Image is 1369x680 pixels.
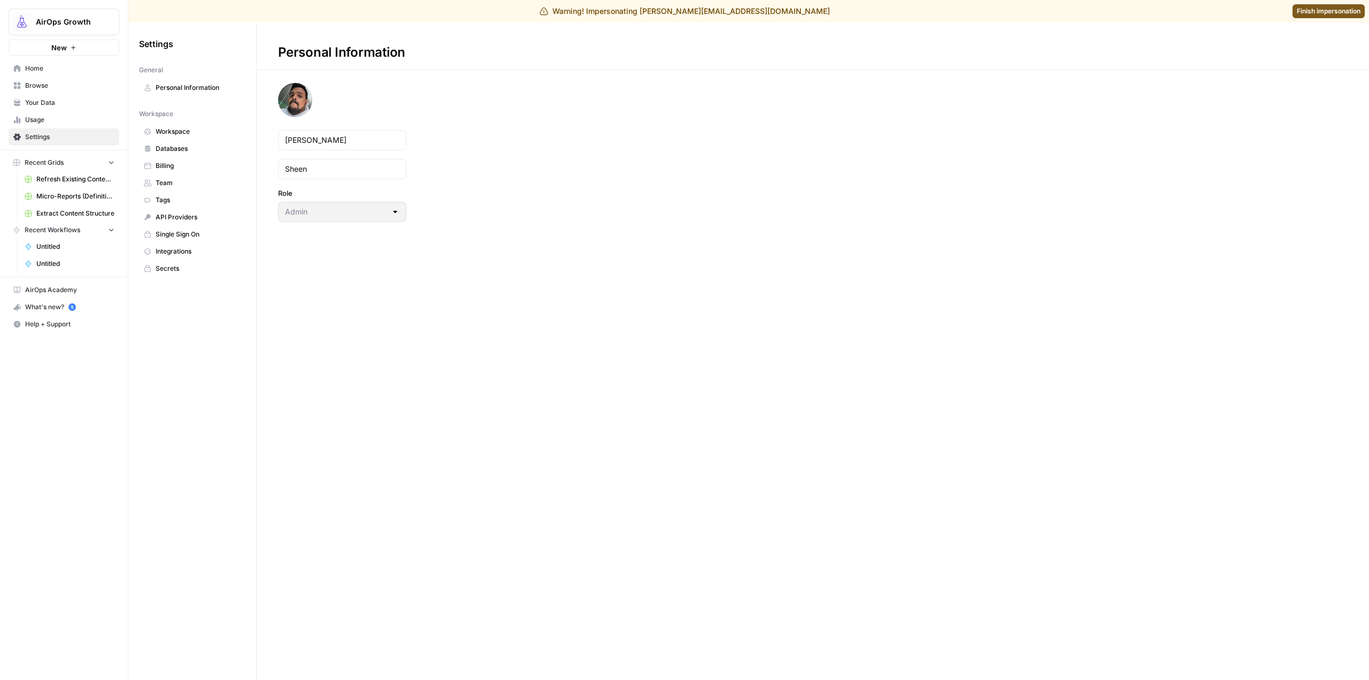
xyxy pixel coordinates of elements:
[156,195,241,205] span: Tags
[9,222,119,238] button: Recent Workflows
[9,128,119,146] a: Settings
[139,243,245,260] a: Integrations
[51,42,67,53] span: New
[139,37,173,50] span: Settings
[25,285,114,295] span: AirOps Academy
[156,247,241,256] span: Integrations
[25,115,114,125] span: Usage
[25,81,114,90] span: Browse
[9,299,119,315] div: What's new?
[139,65,163,75] span: General
[139,123,245,140] a: Workspace
[156,83,241,93] span: Personal Information
[156,127,241,136] span: Workspace
[36,259,114,269] span: Untitled
[36,17,101,27] span: AirOps Growth
[139,109,173,119] span: Workspace
[25,132,114,142] span: Settings
[36,174,114,184] span: Refresh Existing Content (1)
[20,171,119,188] a: Refresh Existing Content (1)
[9,155,119,171] button: Recent Grids
[156,230,241,239] span: Single Sign On
[139,79,245,96] a: Personal Information
[139,157,245,174] a: Billing
[9,316,119,333] button: Help + Support
[36,242,114,251] span: Untitled
[36,209,114,218] span: Extract Content Structure
[25,319,114,329] span: Help + Support
[9,299,119,316] button: What's new? 5
[156,178,241,188] span: Team
[257,44,427,61] div: Personal Information
[9,77,119,94] a: Browse
[9,9,119,35] button: Workspace: AirOps Growth
[9,94,119,111] a: Your Data
[25,98,114,108] span: Your Data
[156,161,241,171] span: Billing
[139,260,245,277] a: Secrets
[139,226,245,243] a: Single Sign On
[12,12,32,32] img: AirOps Growth Logo
[156,264,241,273] span: Secrets
[9,40,119,56] button: New
[540,6,830,17] div: Warning! Impersonating [PERSON_NAME][EMAIL_ADDRESS][DOMAIN_NAME]
[156,144,241,154] span: Databases
[20,238,119,255] a: Untitled
[25,225,80,235] span: Recent Workflows
[9,60,119,77] a: Home
[71,304,73,310] text: 5
[36,192,114,201] span: Micro-Reports (Definitions)
[9,281,119,299] a: AirOps Academy
[156,212,241,222] span: API Providers
[20,255,119,272] a: Untitled
[9,111,119,128] a: Usage
[1297,6,1360,16] span: Finish impersonation
[139,209,245,226] a: API Providers
[278,83,312,117] img: avatar
[139,174,245,192] a: Team
[139,192,245,209] a: Tags
[278,188,406,198] label: Role
[139,140,245,157] a: Databases
[20,188,119,205] a: Micro-Reports (Definitions)
[20,205,119,222] a: Extract Content Structure
[25,64,114,73] span: Home
[1293,4,1365,18] a: Finish impersonation
[25,158,64,167] span: Recent Grids
[68,303,76,311] a: 5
